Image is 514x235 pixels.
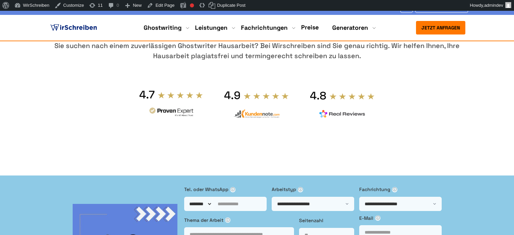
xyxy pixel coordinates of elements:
a: Fachrichtungen [241,24,288,32]
div: 4.8 [310,89,326,102]
img: stars [329,93,375,100]
img: stars [157,91,203,99]
label: Tel. oder WhatsApp [184,186,267,193]
div: Sie suchen nach einem zuverlässigen Ghostwriter Hausarbeit? Bei Wirschreiben sind Sie genau richt... [46,41,468,61]
a: Preise [301,23,319,31]
label: Arbeitstyp [272,186,354,193]
span: ⓘ [375,215,381,221]
img: provenexpert [148,107,194,119]
label: Thema der Arbeit [184,216,294,224]
div: 4.7 [139,88,155,101]
img: kundennote [234,109,279,118]
img: stars [243,92,289,100]
span: admindev [484,3,503,8]
div: Focus keyphrase not set [190,3,194,7]
a: Ghostwriting [144,24,181,32]
a: Generatoren [332,24,368,32]
div: 4.9 [224,89,241,102]
span: ⓘ [298,187,303,192]
label: Fachrichtung [359,186,442,193]
span: ⓘ [392,187,397,192]
span: ⓘ [230,187,236,192]
a: Leistungen [195,24,227,32]
img: realreviews [319,110,365,118]
button: Jetzt anfragen [416,21,465,34]
img: logo ghostwriter-österreich [49,23,98,33]
span: ⓘ [225,217,230,223]
label: Seitenzahl [299,217,354,224]
label: E-Mail [359,214,442,222]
